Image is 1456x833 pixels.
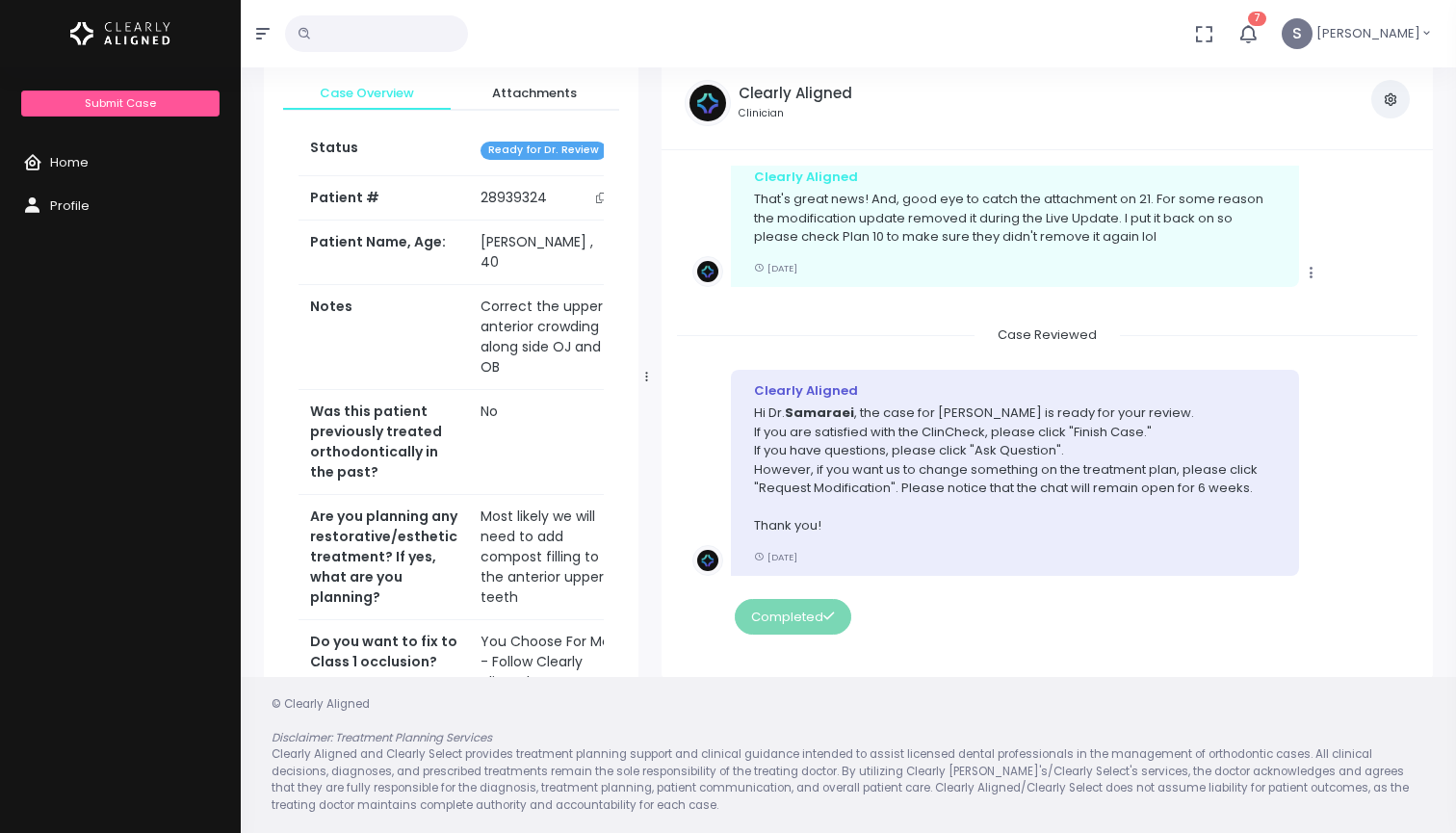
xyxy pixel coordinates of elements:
[469,494,626,619] td: Most likely we will need to add compost filling to the anterior upper teeth
[975,320,1120,350] span: Case Reviewed
[299,389,469,494] th: Was this patient previously treated orthodontically in the past?
[785,403,854,422] b: Samaraei
[677,166,1417,658] div: scrollable content
[21,91,219,117] a: Submit Case
[469,176,626,221] td: 28939324
[754,381,1276,401] div: Clearly Aligned
[70,13,170,54] img: Logo Horizontal
[754,403,1276,535] p: Hi Dr. , the case for [PERSON_NAME] is ready for your review. If you are satisfied with the ClinC...
[754,551,797,563] small: [DATE]
[469,389,626,494] td: No
[469,221,626,285] td: [PERSON_NAME] , 40
[469,619,626,724] td: You Choose For Me - Follow Clearly Aligned Recommendations
[264,57,638,699] div: scrollable content
[1316,24,1420,43] span: [PERSON_NAME]
[754,168,1276,187] div: Clearly Aligned
[469,284,626,389] td: Correct the upper anterior crowding along side OJ and OB
[299,84,435,103] span: Case Overview
[299,126,469,175] th: Status
[85,95,156,111] span: Submit Case
[481,142,607,160] span: Ready for Dr. Review
[1282,18,1313,49] span: S
[50,153,89,171] span: Home
[299,619,469,724] th: Do you want to fix to Class 1 occlusion?
[299,221,469,285] th: Patient Name, Age:
[754,262,797,274] small: [DATE]
[1248,12,1266,26] span: 7
[739,106,852,121] small: Clinician
[50,196,90,215] span: Profile
[466,84,603,103] span: Attachments
[252,696,1444,815] div: © Clearly Aligned Clearly Aligned and Clearly Select provides treatment planning support and clin...
[754,190,1276,247] p: That's great news! And, good eye to catch the attachment on 21. For some reason the modification ...
[299,494,469,619] th: Are you planning any restorative/esthetic treatment? If yes, what are you planning?
[299,284,469,389] th: Notes
[272,730,492,745] em: Disclaimer: Treatment Planning Services
[299,175,469,221] th: Patient #
[739,85,852,102] h5: Clearly Aligned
